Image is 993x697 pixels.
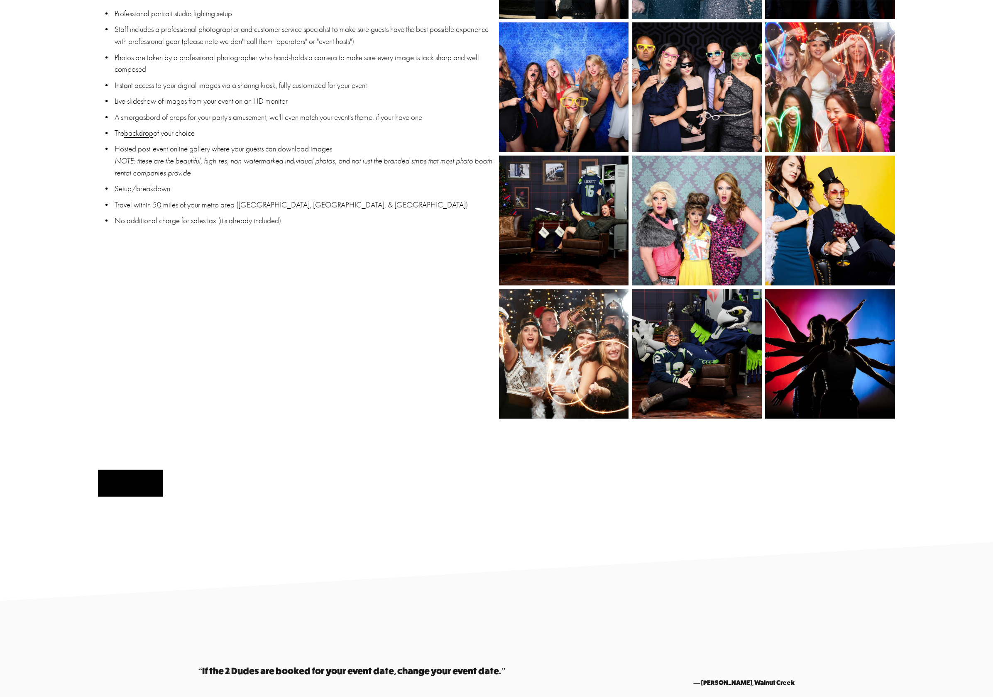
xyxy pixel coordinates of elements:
[765,289,895,419] img: 272109366_464049301982957_2526154468013553646_n.jpg
[599,289,795,419] img: Delta-17-12-19-8826.jpg
[115,52,494,76] p: Photos are taken by a professional photographer who hand-holds a camera to make sure every image ...
[733,22,928,152] img: Haley_Neil_2493.jpg
[98,470,163,497] button: BOOK NOW
[115,156,494,178] em: NOTE: these are the beautiful, high-res, non-watermarked individual photos, and not just the bran...
[599,22,795,152] img: 2Dudes_0186.jpg
[115,80,494,92] p: Instant access to your digital images via a sharing kiosk, fully customized for your event
[115,24,494,48] p: Staff includes a professional photographer and customer service specialist to make sure guests ha...
[115,127,494,139] p: The of your choice
[115,183,494,195] p: Setup/breakdown
[115,112,494,124] p: A smorgasbord of props for your party's amusement, we'll even match your event's theme, if your h...
[115,8,494,20] p: Professional portrait studio lighting setup
[115,199,494,211] p: Travel within 50 miles of your metro area ([GEOGRAPHIC_DATA], [GEOGRAPHIC_DATA], & [GEOGRAPHIC_DA...
[115,143,494,179] p: Hosted post-event online gallery where your guests can download images
[115,95,494,107] p: Live slideshow of images from your event on an HD monitor
[124,129,153,138] a: backdrop
[198,664,795,679] blockquote: If the 2 Dudes are booked for your event date, change your event date.
[198,679,795,687] figcaption: — [PERSON_NAME], Walnut Creek
[599,156,795,285] img: 2Dudes_0061.jpg
[466,22,661,152] img: 2Dudes_0106.jpg
[198,665,202,676] span: “
[466,289,661,419] img: Haley_Neil_2286.jpg
[115,215,494,227] p: No additional charge for sales tax (it's already included)
[501,665,505,676] span: ”
[737,156,923,285] img: LinkedIn_Fashion_11869.jpg
[465,156,662,285] img: delta5909_trophy.jpg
